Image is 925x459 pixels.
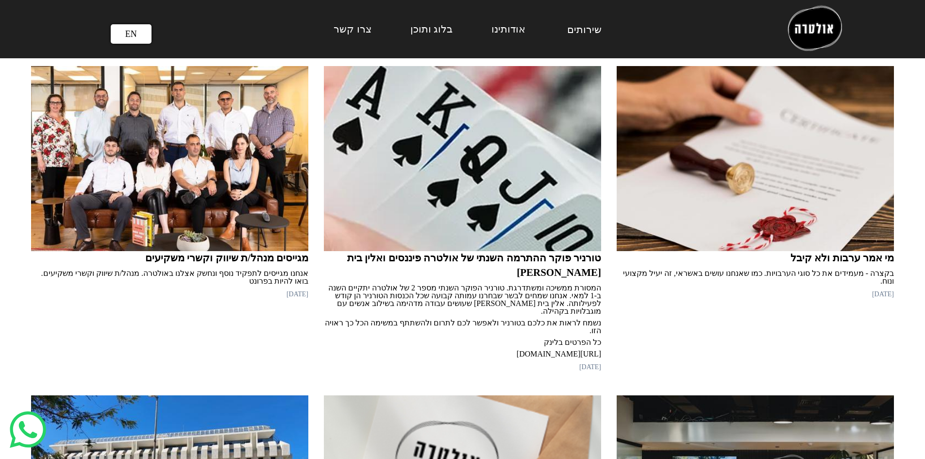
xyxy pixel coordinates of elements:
[31,270,308,285] p: אנחנו מגייסים לתפקיד נוסף ונחשק אצלנו באולטרה. מנהל/ת שיווק וקשרי משקיעים. בואו להיות בפרונט
[31,289,308,299] div: [DATE]
[31,251,308,266] h3: מגייסים מנהל/ת שיווק וקשרי משקיעים
[324,58,601,372] a: טורניר הפוקר השנתי של אולטרה פיננסיםטורניר פוקר ההתרמה השנתי של אולטרה פיננסים ואלין בית [PERSON_...
[617,58,894,251] img: letter of guarentee
[617,251,894,266] h3: מי אמר ערבות ולא קיבל
[111,24,151,44] a: EN
[491,23,525,35] a: אודותינו
[324,251,601,280] h3: טורניר פוקר ההתרמה השנתי של אולטרה פיננסים ואלין בית [PERSON_NAME]
[324,284,601,315] p: המסורת ממשיכה ומשתדרגת. טורניר הפוקר השנתי מספר 2 של אולטרה יתקיים השנה ב-1 למאי. אנחנו שמחים לבש...
[324,58,601,251] img: טורניר הפוקר השנתי של אולטרה פיננסים
[564,23,605,36] button: שירותים
[334,23,371,35] a: צרו קשר
[31,58,308,251] img: join the team
[324,350,601,358] p: [URL][DOMAIN_NAME]
[617,58,894,299] a: letter of guarenteeמי אמר ערבות ולא קיבלבקצרה - מעמידים את כל סוגי הערבויות. כמו שאנחנו עושים באש...
[324,319,601,335] p: נשמח לראות את כלכם בטורניר ולאפשר לכם לתרום ולהשתתף במשימה הכל כך ראויה הזו.
[617,289,894,299] div: [DATE]
[410,23,453,35] a: בלוג ותוכן
[31,58,308,299] a: join the teamמגייסים מנהל/ת שיווק וקשרי משקיעיםאנחנו מגייסים לתפקיד נוסף ונחשק אצלנו באולטרה. מנה...
[324,362,601,372] div: [DATE]
[324,339,601,346] p: כל הפרטים בלינק
[617,270,894,285] p: בקצרה - מעמידים את כל סוגי הערבויות. כמו שאנחנו עושים באשראי, זה יעיל מקצועי ונוח.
